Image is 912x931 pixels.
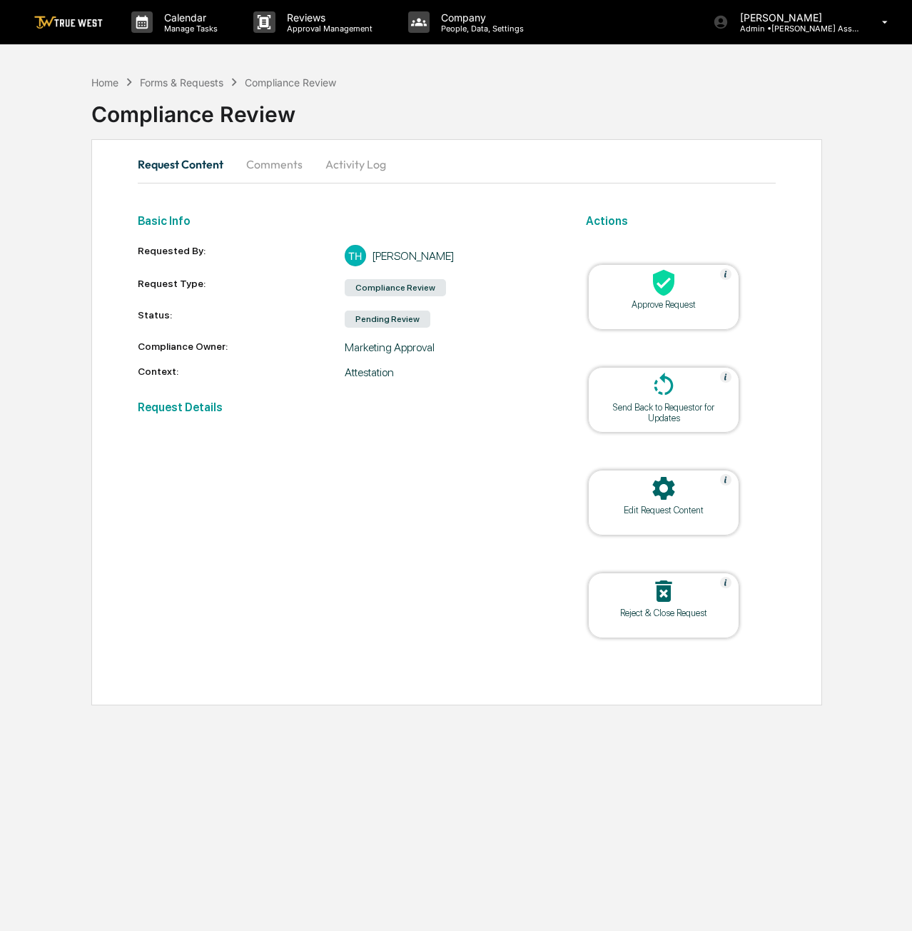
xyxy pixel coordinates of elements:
p: Company [430,11,531,24]
p: Reviews [275,11,380,24]
div: Edit Request Content [599,505,728,515]
button: Request Content [138,147,235,181]
p: Admin • [PERSON_NAME] Asset Management [729,24,861,34]
div: Compliance Review [91,90,912,127]
div: Approve Request [599,299,728,310]
h2: Basic Info [138,214,552,228]
div: [PERSON_NAME] [372,249,455,263]
p: Approval Management [275,24,380,34]
div: Status: [138,309,345,329]
button: Activity Log [314,147,397,181]
p: Manage Tasks [153,24,225,34]
div: Compliance Owner: [138,341,345,354]
img: logo [34,16,103,29]
div: Compliance Review [245,76,336,89]
div: Forms & Requests [140,76,223,89]
button: Comments [235,147,314,181]
div: Request Type: [138,278,345,298]
div: Compliance Review [345,279,446,296]
div: TH [345,245,366,266]
div: Reject & Close Request [599,608,728,618]
div: secondary tabs example [138,147,776,181]
p: People, Data, Settings [430,24,531,34]
div: Home [91,76,118,89]
h2: Actions [586,214,776,228]
img: Help [720,371,731,383]
p: [PERSON_NAME] [729,11,861,24]
img: Help [720,577,731,588]
div: Requested By: [138,245,345,266]
div: Context: [138,366,345,379]
div: Pending Review [345,311,430,328]
div: Marketing Approval [345,341,552,354]
div: Send Back to Requestor for Updates [599,402,728,423]
h2: Request Details [138,401,552,414]
img: Help [720,268,731,280]
div: Attestation [345,366,552,379]
img: Help [720,474,731,485]
p: Calendar [153,11,225,24]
